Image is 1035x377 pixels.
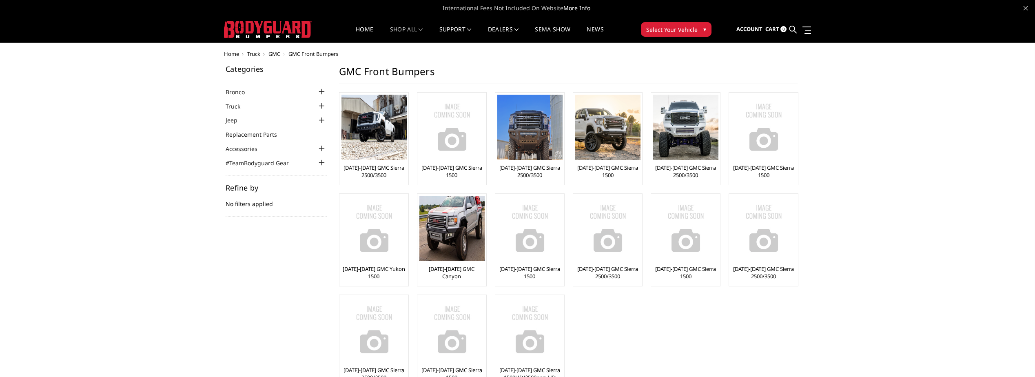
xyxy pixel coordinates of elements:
img: No Image [419,297,485,362]
a: No Image [419,297,484,362]
a: [DATE]-[DATE] GMC Sierra 2500/3500 [731,265,796,280]
a: Home [224,50,239,58]
img: No Image [419,95,485,160]
h5: Categories [226,65,327,73]
img: No Image [497,196,563,261]
img: No Image [341,297,407,362]
a: [DATE]-[DATE] GMC Canyon [419,265,484,280]
a: Support [439,27,472,42]
img: No Image [341,196,407,261]
a: [DATE]-[DATE] GMC Sierra 2500/3500 [653,164,718,179]
a: No Image [341,297,406,362]
a: Cart 0 [765,18,787,40]
a: No Image [341,196,406,261]
div: No filters applied [226,184,327,217]
a: [DATE]-[DATE] GMC Yukon 1500 [341,265,406,280]
a: SEMA Show [535,27,570,42]
a: Accessories [226,144,268,153]
a: shop all [390,27,423,42]
a: [DATE]-[DATE] GMC Sierra 1500 [653,265,718,280]
span: ▾ [703,25,706,33]
button: Select Your Vehicle [641,22,711,37]
a: [DATE]-[DATE] GMC Sierra 1500 [575,164,640,179]
a: Home [356,27,373,42]
a: [DATE]-[DATE] GMC Sierra 1500 [419,164,484,179]
a: #TeamBodyguard Gear [226,159,299,167]
a: [DATE]-[DATE] GMC Sierra 2500/3500 [497,164,562,179]
h1: GMC Front Bumpers [339,65,798,84]
img: No Image [731,95,796,160]
a: Truck [247,50,260,58]
span: GMC Front Bumpers [288,50,338,58]
span: Account [736,25,762,33]
img: No Image [653,196,718,261]
a: [DATE]-[DATE] GMC Sierra 1500 [731,164,796,179]
a: News [587,27,603,42]
a: [DATE]-[DATE] GMC Sierra 2500/3500 [341,164,406,179]
span: Cart [765,25,779,33]
span: Select Your Vehicle [646,25,698,34]
a: Truck [226,102,250,111]
a: No Image [419,95,484,160]
img: No Image [497,297,563,362]
img: BODYGUARD BUMPERS [224,21,312,38]
a: Bronco [226,88,255,96]
h5: Refine by [226,184,327,191]
a: Account [736,18,762,40]
a: [DATE]-[DATE] GMC Sierra 2500/3500 [575,265,640,280]
a: Replacement Parts [226,130,287,139]
span: 0 [780,26,787,32]
img: No Image [575,196,641,261]
a: Dealers [488,27,519,42]
a: More Info [563,4,590,12]
img: No Image [731,196,796,261]
a: [DATE]-[DATE] GMC Sierra 1500 [497,265,562,280]
a: Jeep [226,116,248,124]
a: GMC [268,50,280,58]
